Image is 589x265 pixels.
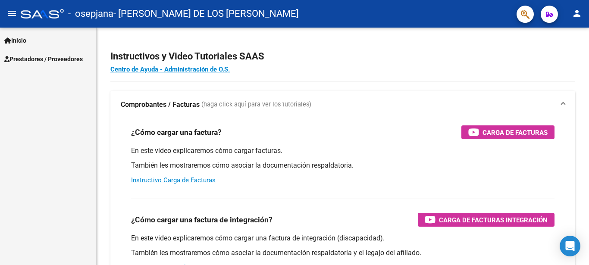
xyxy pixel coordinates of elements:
h2: Instructivos y Video Tutoriales SAAS [110,48,575,65]
mat-icon: menu [7,8,17,19]
p: En este video explicaremos cómo cargar facturas. [131,146,555,156]
span: Prestadores / Proveedores [4,54,83,64]
div: Open Intercom Messenger [560,236,580,256]
p: En este video explicaremos cómo cargar una factura de integración (discapacidad). [131,234,555,243]
mat-expansion-panel-header: Comprobantes / Facturas (haga click aquí para ver los tutoriales) [110,91,575,118]
span: Carga de Facturas [482,127,548,138]
span: Carga de Facturas Integración [439,215,548,225]
button: Carga de Facturas [461,125,555,139]
p: También les mostraremos cómo asociar la documentación respaldatoria y el legajo del afiliado. [131,248,555,258]
span: (haga click aquí para ver los tutoriales) [201,100,311,109]
a: Centro de Ayuda - Administración de O.S. [110,65,230,73]
span: Inicio [4,36,26,45]
strong: Comprobantes / Facturas [121,100,200,109]
mat-icon: person [572,8,582,19]
span: - osepjana [68,4,113,23]
h3: ¿Cómo cargar una factura de integración? [131,214,273,226]
button: Carga de Facturas Integración [418,213,555,227]
span: - [PERSON_NAME] DE LOS [PERSON_NAME] [113,4,299,23]
a: Instructivo Carga de Facturas [131,176,216,184]
p: También les mostraremos cómo asociar la documentación respaldatoria. [131,161,555,170]
h3: ¿Cómo cargar una factura? [131,126,222,138]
